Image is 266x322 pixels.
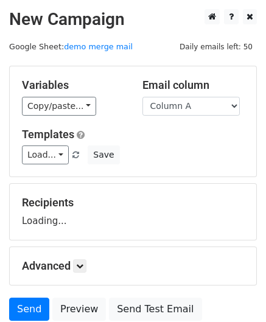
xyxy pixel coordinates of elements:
a: Send Test Email [109,298,201,321]
a: demo merge mail [64,42,133,51]
h5: Advanced [22,259,244,273]
button: Save [88,145,119,164]
a: Daily emails left: 50 [175,42,257,51]
h5: Email column [142,79,245,92]
a: Load... [22,145,69,164]
a: Copy/paste... [22,97,96,116]
h2: New Campaign [9,9,257,30]
a: Send [9,298,49,321]
a: Templates [22,128,74,141]
small: Google Sheet: [9,42,133,51]
a: Preview [52,298,106,321]
h5: Recipients [22,196,244,209]
h5: Variables [22,79,124,92]
div: Loading... [22,196,244,228]
span: Daily emails left: 50 [175,40,257,54]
